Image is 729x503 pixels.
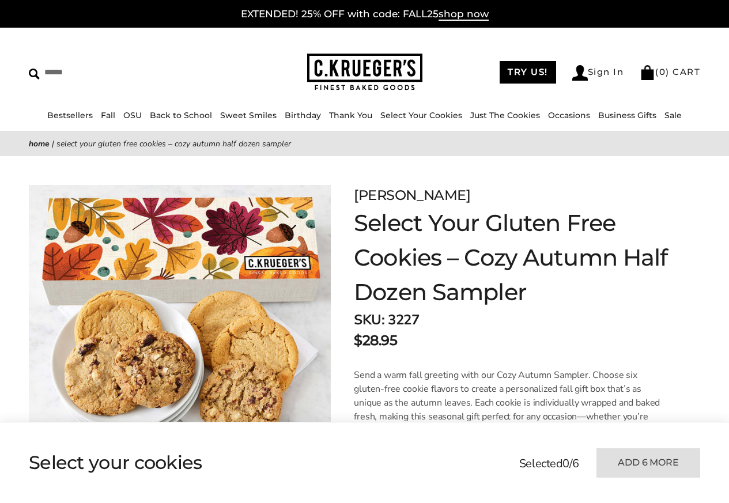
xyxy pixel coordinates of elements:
a: Just The Cookies [470,110,540,120]
p: Selected / [519,455,579,472]
a: Business Gifts [598,110,656,120]
img: Search [29,69,40,80]
a: EXTENDED! 25% OFF with code: FALL25shop now [241,8,489,21]
a: OSU [123,110,142,120]
a: Sweet Smiles [220,110,277,120]
a: Fall [101,110,115,120]
img: Account [572,65,588,81]
span: 6 [572,456,579,471]
button: Add 6 more [596,448,700,478]
a: Occasions [548,110,590,120]
a: Back to School [150,110,212,120]
p: [PERSON_NAME] [354,185,700,206]
a: Bestsellers [47,110,93,120]
a: TRY US! [500,61,556,84]
p: Send a warm fall greeting with our Cozy Autumn Sampler. Choose six gluten-free cookie flavors to ... [354,368,669,437]
a: (0) CART [640,66,700,77]
span: | [52,138,54,149]
strong: SKU: [354,311,384,329]
p: $28.95 [354,330,397,351]
a: Home [29,138,50,149]
img: C.KRUEGER'S [307,54,422,91]
nav: breadcrumbs [29,137,700,150]
a: Sign In [572,65,624,81]
a: Thank You [329,110,372,120]
span: shop now [439,8,489,21]
a: Sale [664,110,682,120]
a: Birthday [285,110,321,120]
span: Select Your Gluten Free Cookies – Cozy Autumn Half Dozen Sampler [56,138,291,149]
span: 0 [562,456,569,471]
img: Select Your Gluten Free Cookies – Cozy Autumn Half Dozen Sampler [29,185,331,487]
h1: Select Your Gluten Free Cookies – Cozy Autumn Half Dozen Sampler [354,206,700,309]
span: 0 [659,66,666,77]
span: 3227 [388,311,419,329]
img: Bag [640,65,655,80]
input: Search [29,63,183,81]
a: Select Your Cookies [380,110,462,120]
